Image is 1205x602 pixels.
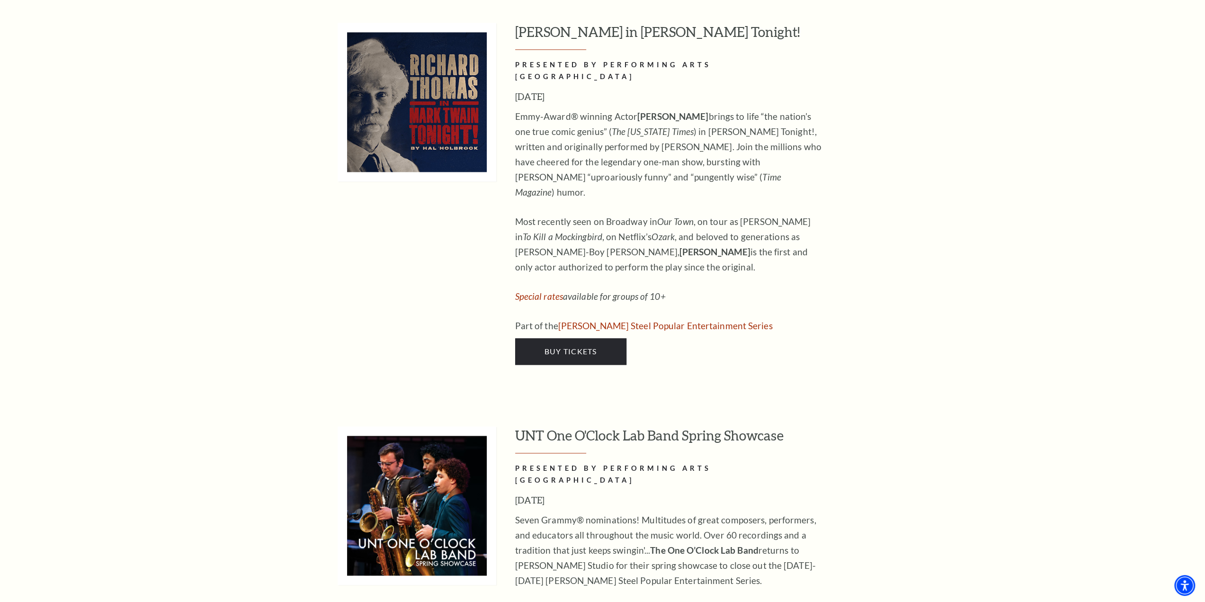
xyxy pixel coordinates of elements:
span: returns to [PERSON_NAME] Studio for their spring showcase to close out the [DATE]-[DATE] [PERSON_... [515,545,816,586]
p: Seven Grammy® nominations! Multitudes of great composers, performers, and educators all throughou... [515,512,823,588]
div: Accessibility Menu [1174,575,1195,596]
em: Our Town [657,216,694,227]
a: Buy Tickets [515,338,626,365]
strong: The One O’Clock Lab Band [650,545,758,556]
em: Ozark [652,231,675,242]
a: Irwin Steel Popular Entertainment Series - open in a new tab [558,320,773,331]
p: Emmy-Award® winning Actor brings to life “the nation’s one true comic genius” ( ) in [PERSON_NAME... [515,109,823,200]
p: Most recently seen on Broadway in , on tour as [PERSON_NAME] in , on Netflix’s , and beloved to g... [515,214,823,275]
em: available for groups of 10+ [515,291,666,302]
em: The [US_STATE] Times [612,126,694,137]
h3: [DATE] [515,493,823,508]
h2: PRESENTED BY PERFORMING ARTS [GEOGRAPHIC_DATA] [515,59,823,83]
h3: [PERSON_NAME] in [PERSON_NAME] Tonight! [515,23,896,50]
h2: PRESENTED BY PERFORMING ARTS [GEOGRAPHIC_DATA] [515,463,823,486]
strong: [PERSON_NAME] [679,246,750,257]
img: UNT One O'Clock Lab Band Spring Showcase [338,426,496,585]
img: Richard Thomas in Mark Twain Tonight! [338,23,496,181]
h3: UNT One O'Clock Lab Band Spring Showcase [515,426,896,453]
h3: [DATE] [515,89,823,104]
strong: [PERSON_NAME] [637,111,708,122]
a: Special rates [515,291,563,302]
span: Buy Tickets [544,347,597,356]
em: To Kill a Mockingbird [523,231,602,242]
em: Time Magazine [515,171,781,198]
p: Part of the [515,318,823,333]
